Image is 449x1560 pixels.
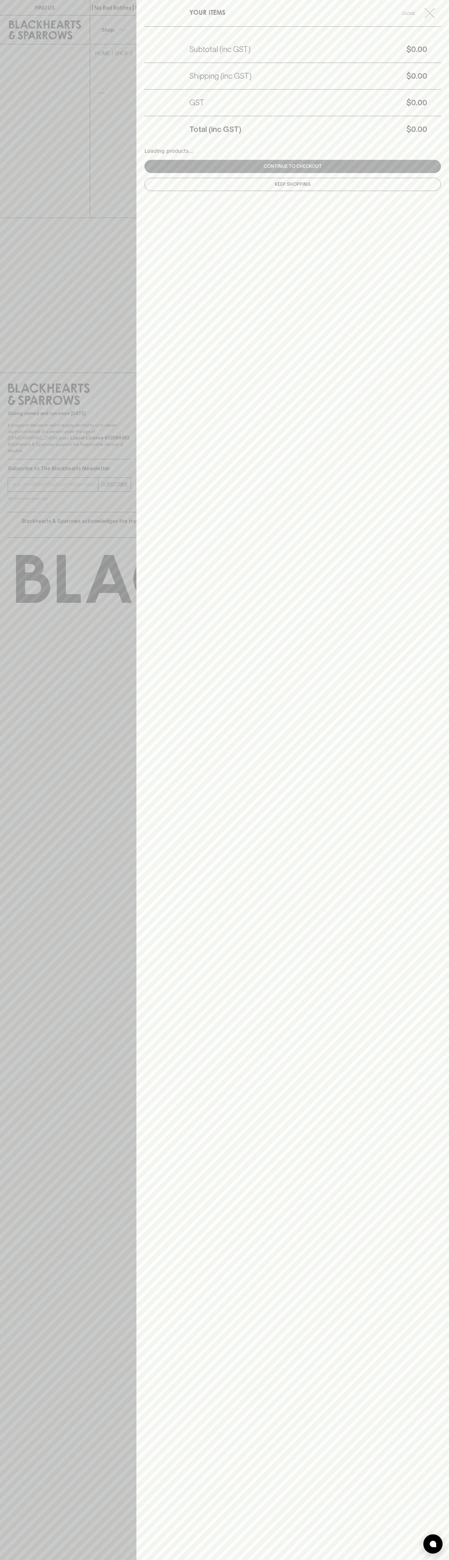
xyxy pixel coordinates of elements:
[252,71,427,81] h5: $0.00
[204,98,427,108] h5: $0.00
[430,1541,436,1547] img: bubble-icon
[251,44,427,55] h5: $0.00
[144,178,441,191] button: Keep Shopping
[144,147,441,155] div: Loading products...
[395,8,440,18] button: Close
[189,124,241,134] h5: Total (inc GST)
[189,71,252,81] h5: Shipping (inc GST)
[189,98,204,108] h5: GST
[189,8,225,18] h6: YOUR ITEMS
[189,44,251,55] h5: Subtotal (inc GST)
[395,10,422,17] span: Close
[241,124,427,134] h5: $0.00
